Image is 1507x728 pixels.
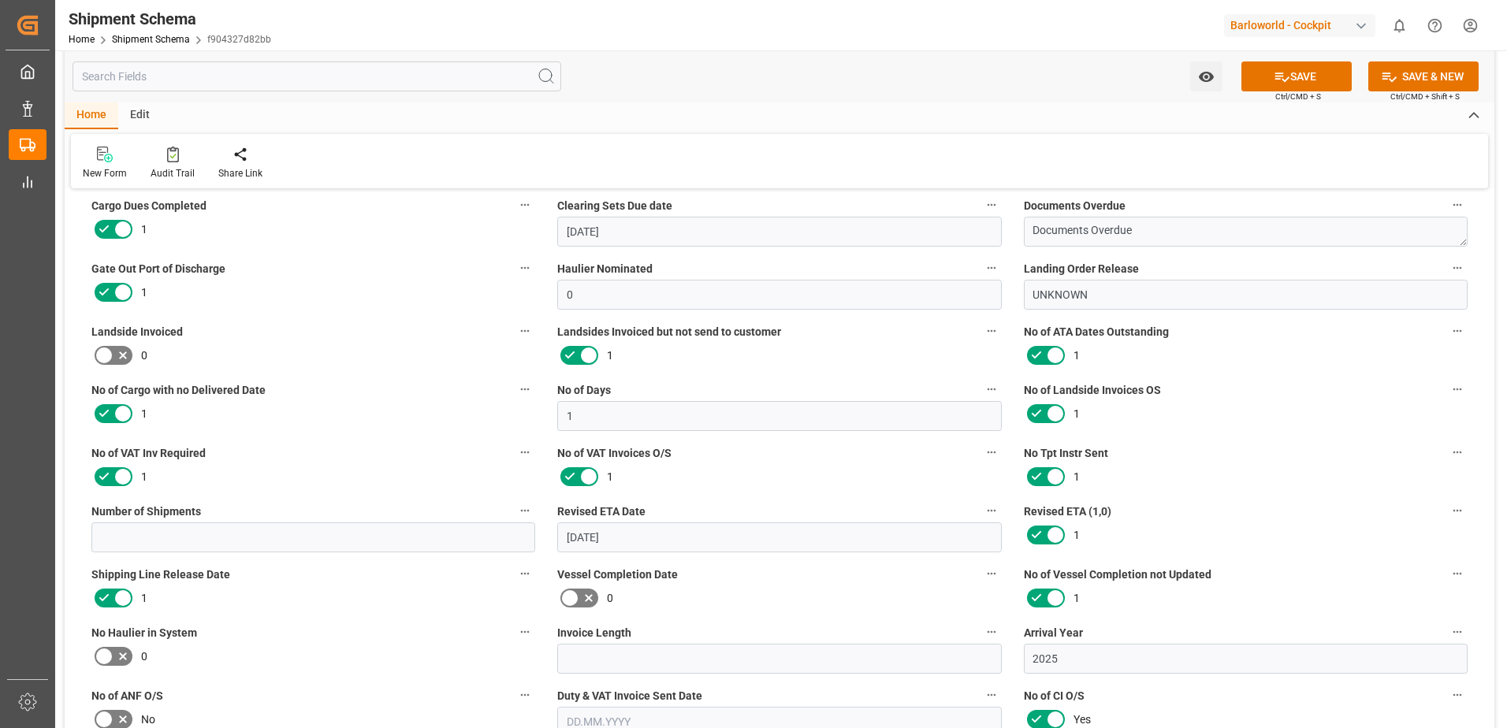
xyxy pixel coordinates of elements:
button: Revised ETA Date [981,500,1002,521]
div: Edit [118,102,162,129]
button: Landing Order Release [1447,258,1468,278]
button: No of CI O/S [1447,685,1468,705]
div: New Form [83,166,127,180]
button: SAVE [1241,61,1352,91]
span: Yes [1074,711,1091,728]
button: No of ANF O/S [515,685,535,705]
button: Landside Invoiced [515,321,535,341]
span: 1 [141,590,147,607]
button: Gate Out Port of Discharge [515,258,535,278]
button: No Haulier in System [515,622,535,642]
button: No of Cargo with no Delivered Date [515,379,535,399]
span: 1 [1074,527,1080,544]
span: Shipping Line Release Date [91,566,230,583]
span: No Tpt Instr Sent [1024,445,1108,462]
a: Home [69,34,95,45]
div: Shipment Schema [69,7,271,31]
textarea: Documents Overdue [1024,217,1468,247]
button: Invoice Length [981,622,1002,642]
button: Haulier Nominated [981,258,1002,278]
span: No of Landside Invoices OS [1024,382,1161,399]
div: Home [65,102,118,129]
span: Cargo Dues Completed [91,198,207,214]
span: Landside Invoiced [91,324,183,340]
button: No of ATA Dates Outstanding [1447,321,1468,341]
span: Vessel Completion Date [557,566,678,583]
button: open menu [1190,61,1222,91]
span: Landsides Invoiced but not send to customer [557,324,781,340]
button: Landsides Invoiced but not send to customer [981,321,1002,341]
button: No of Days [981,379,1002,399]
span: No of Vessel Completion not Updated [1024,566,1211,583]
span: No of VAT Invoices O/S [557,445,672,462]
span: No of CI O/S [1024,688,1085,704]
button: show 0 new notifications [1382,8,1417,43]
span: Number of Shipments [91,503,201,520]
button: No Tpt Instr Sent [1447,442,1468,462]
div: Barloworld - Cockpit [1224,14,1375,37]
div: Audit Trail [151,166,195,180]
input: DD.MM.YYYY [557,522,1001,552]
span: Revised ETA (1,0) [1024,503,1111,520]
span: No of Cargo with no Delivered Date [91,382,266,399]
button: Documents Overdue [1447,195,1468,215]
button: No of VAT Invoices O/S [981,442,1002,462]
input: DD.MM.YYYY [557,217,1001,247]
button: Shipping Line Release Date [515,563,535,584]
span: No [141,711,155,728]
button: No of Landside Invoices OS [1447,379,1468,399]
button: Arrival Year [1447,622,1468,642]
button: Cargo Dues Completed [515,195,535,215]
button: No of Vessel Completion not Updated [1447,563,1468,584]
span: Revised ETA Date [557,503,646,520]
span: 1 [1074,406,1080,422]
span: Duty & VAT Invoice Sent Date [557,688,702,704]
button: Number of Shipments [515,500,535,521]
input: Search Fields [73,61,561,91]
span: Landing Order Release [1024,261,1139,277]
span: No of VAT Inv Required [91,445,206,462]
span: No Haulier in System [91,625,197,641]
span: Ctrl/CMD + Shift + S [1390,91,1460,102]
span: 1 [1074,347,1080,364]
span: 1 [141,406,147,422]
span: No of ANF O/S [91,688,163,704]
span: No of ATA Dates Outstanding [1024,324,1169,340]
span: Arrival Year [1024,625,1083,641]
button: Barloworld - Cockpit [1224,10,1382,40]
span: 0 [141,347,147,364]
span: Gate Out Port of Discharge [91,261,225,277]
span: 1 [141,221,147,238]
span: Invoice Length [557,625,631,641]
span: 0 [141,648,147,665]
button: Vessel Completion Date [981,563,1002,584]
span: No of Days [557,382,611,399]
span: Clearing Sets Due date [557,198,672,214]
span: Haulier Nominated [557,261,653,277]
button: No of VAT Inv Required [515,442,535,462]
a: Shipment Schema [112,34,190,45]
button: Clearing Sets Due date [981,195,1002,215]
div: Share Link [218,166,262,180]
span: 1 [1074,590,1080,607]
button: SAVE & NEW [1368,61,1479,91]
button: Duty & VAT Invoice Sent Date [981,685,1002,705]
span: 1 [1074,469,1080,485]
span: Ctrl/CMD + S [1275,91,1321,102]
span: 1 [141,469,147,485]
span: Documents Overdue [1024,198,1126,214]
button: Revised ETA (1,0) [1447,500,1468,521]
span: 1 [607,347,613,364]
span: 1 [141,284,147,301]
span: 1 [607,469,613,485]
button: Help Center [1417,8,1453,43]
span: 0 [607,590,613,607]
